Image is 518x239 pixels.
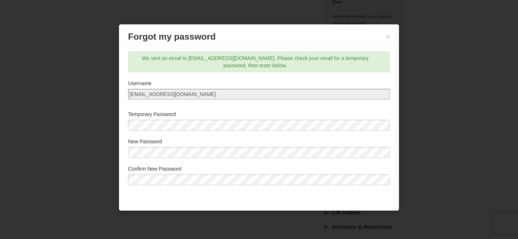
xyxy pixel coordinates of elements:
[128,80,390,87] label: Username
[386,33,390,40] button: ×
[128,51,390,72] div: We sent an email to [EMAIL_ADDRESS][DOMAIN_NAME]. Please check your email for a temporary passwor...
[128,138,390,145] label: New Password
[128,89,390,100] input: Email Address
[128,165,390,172] label: Confirm New Password
[128,31,390,42] h3: Forgot my password
[128,111,390,118] label: Temporary Password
